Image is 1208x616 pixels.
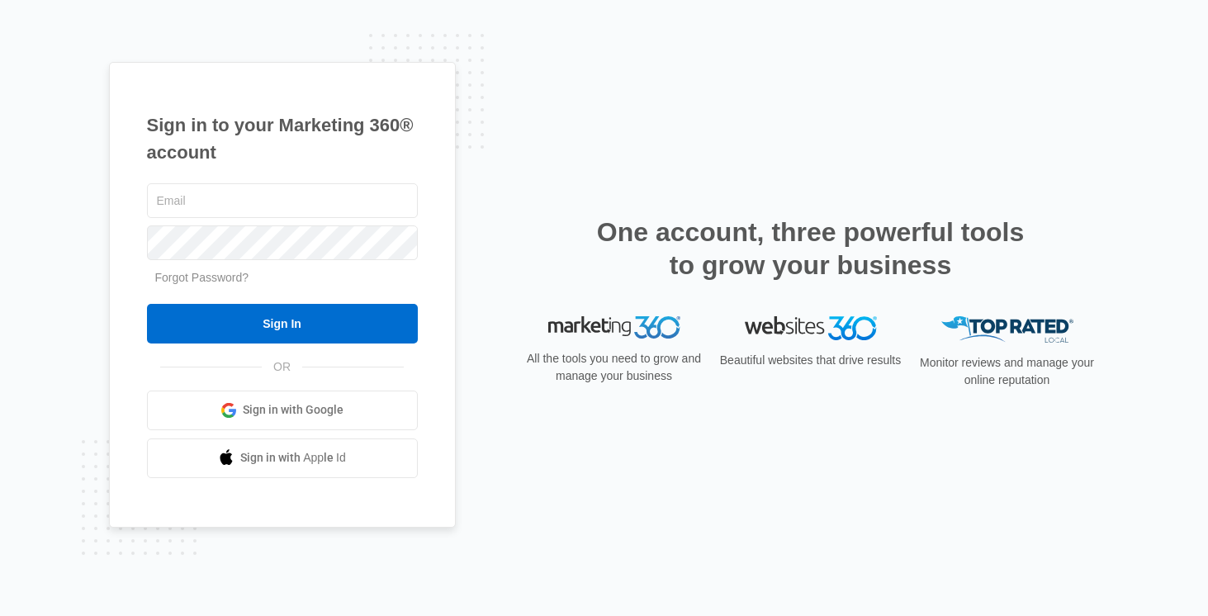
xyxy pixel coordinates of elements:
[745,316,877,340] img: Websites 360
[243,401,343,419] span: Sign in with Google
[147,183,418,218] input: Email
[147,111,418,166] h1: Sign in to your Marketing 360® account
[915,354,1100,389] p: Monitor reviews and manage your online reputation
[941,316,1073,344] img: Top Rated Local
[147,391,418,430] a: Sign in with Google
[548,316,680,339] img: Marketing 360
[522,350,707,385] p: All the tools you need to grow and manage your business
[718,352,903,369] p: Beautiful websites that drive results
[592,216,1030,282] h2: One account, three powerful tools to grow your business
[262,358,302,376] span: OR
[240,449,346,467] span: Sign in with Apple Id
[147,304,418,344] input: Sign In
[147,438,418,478] a: Sign in with Apple Id
[155,271,249,284] a: Forgot Password?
